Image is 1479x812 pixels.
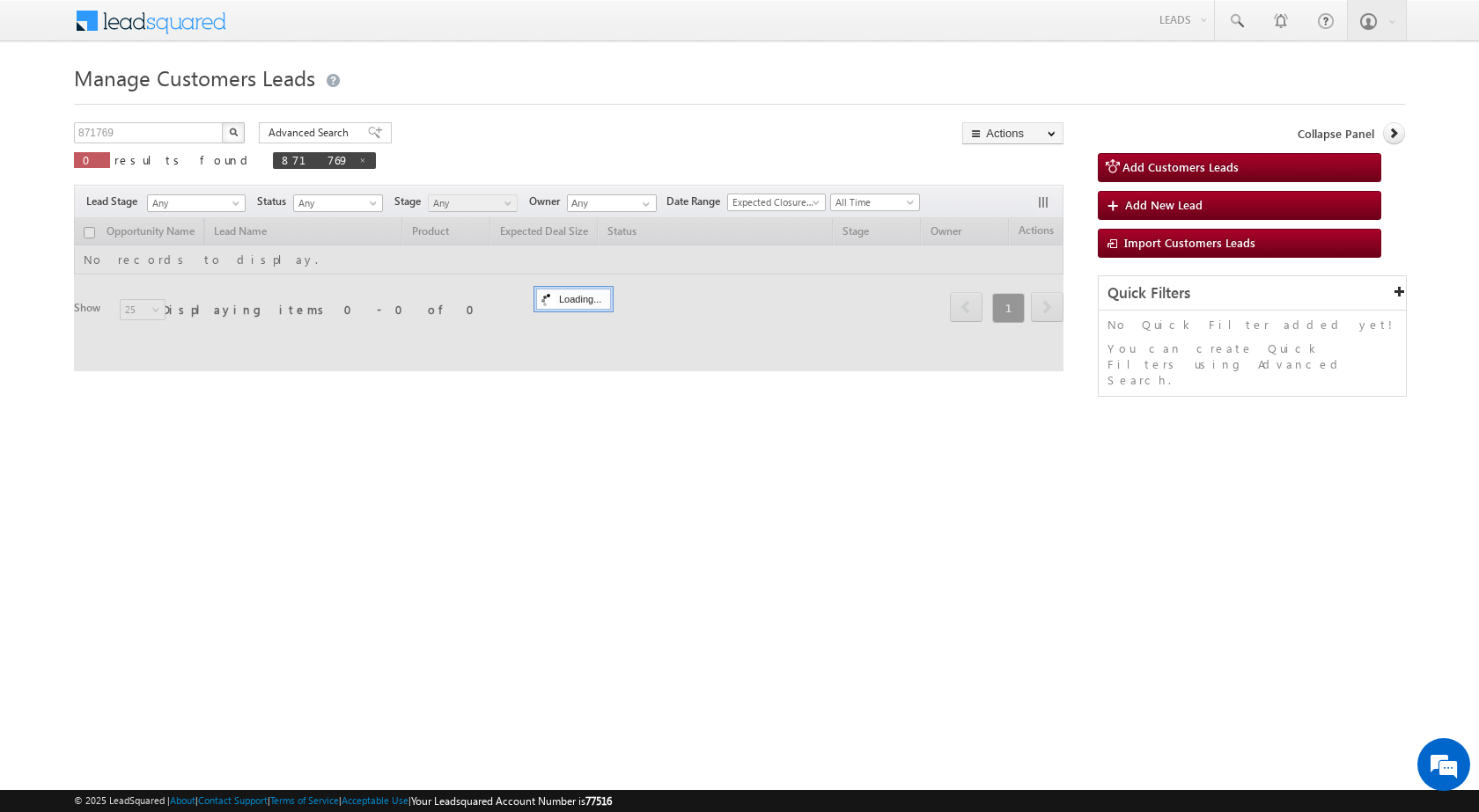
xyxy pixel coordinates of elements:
[270,794,339,806] a: Terms of Service
[1099,276,1406,311] div: Quick Filters
[411,794,612,808] span: Your Leadsquared Account Number is
[293,194,383,212] a: Any
[585,794,612,808] span: 77516
[529,194,567,209] span: Owner
[567,194,657,212] input: Type to Search
[83,152,101,167] span: 0
[666,194,727,209] span: Date Range
[831,194,915,210] span: All Time
[342,794,408,806] a: Acceptable Use
[962,122,1063,144] button: Actions
[294,195,378,211] span: Any
[74,63,315,91] span: Manage Customers Leads
[1122,159,1239,174] span: Add Customers Leads
[229,128,238,136] img: Search
[86,194,144,209] span: Lead Stage
[1107,317,1397,333] p: No Quick Filter added yet!
[1298,126,1374,142] span: Collapse Panel
[728,194,820,210] span: Expected Closure Date
[1125,197,1203,212] span: Add New Lead
[394,194,428,209] span: Stage
[148,195,239,211] span: Any
[74,793,612,809] span: © 2025 LeadSquared | | | | |
[428,194,518,212] a: Any
[429,195,512,211] span: Any
[257,194,293,209] span: Status
[727,194,826,211] a: Expected Closure Date
[1124,235,1255,250] span: Import Customers Leads
[830,194,920,211] a: All Time
[147,194,246,212] a: Any
[1107,340,1397,388] p: You can create Quick Filters using Advanced Search.
[170,794,195,806] a: About
[633,195,655,213] a: Show All Items
[536,289,611,310] div: Loading...
[282,152,350,167] span: 871769
[269,125,354,141] span: Advanced Search
[198,794,268,806] a: Contact Support
[114,152,254,167] span: results found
